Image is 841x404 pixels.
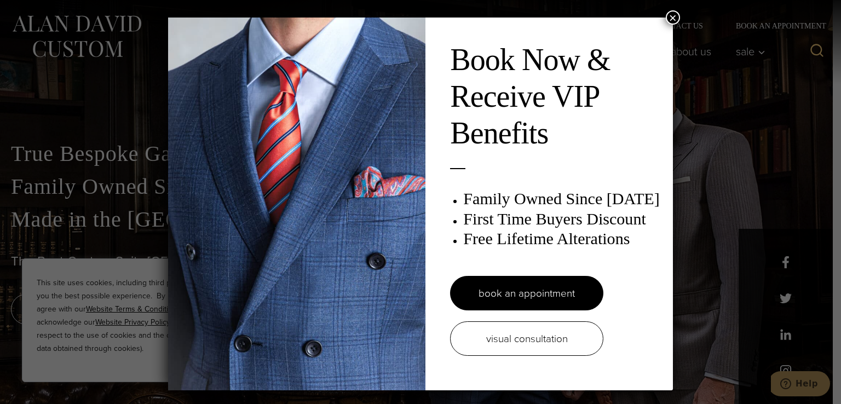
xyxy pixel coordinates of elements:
[463,229,661,249] h3: Free Lifetime Alterations
[463,189,661,209] h3: Family Owned Since [DATE]
[450,42,661,152] h2: Book Now & Receive VIP Benefits
[666,10,680,25] button: Close
[450,276,603,310] a: book an appointment
[463,209,661,229] h3: First Time Buyers Discount
[450,321,603,356] a: visual consultation
[25,8,47,18] span: Help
